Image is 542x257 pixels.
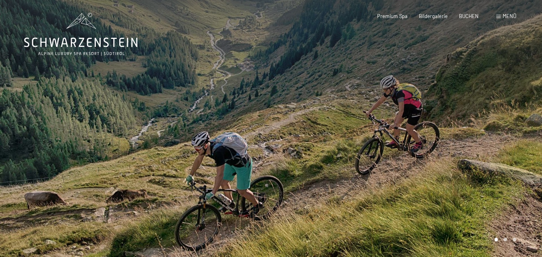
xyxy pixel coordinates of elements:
span: Menü [503,13,516,19]
div: Carousel Page 3 [513,238,516,241]
div: Carousel Page 1 (Current Slide) [495,238,498,241]
div: Carousel Page 2 [503,238,507,241]
a: BUCHEN [459,13,479,19]
div: Carousel Pagination [492,238,516,241]
a: Premium Spa [377,13,408,19]
a: Bildergalerie [419,13,448,19]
